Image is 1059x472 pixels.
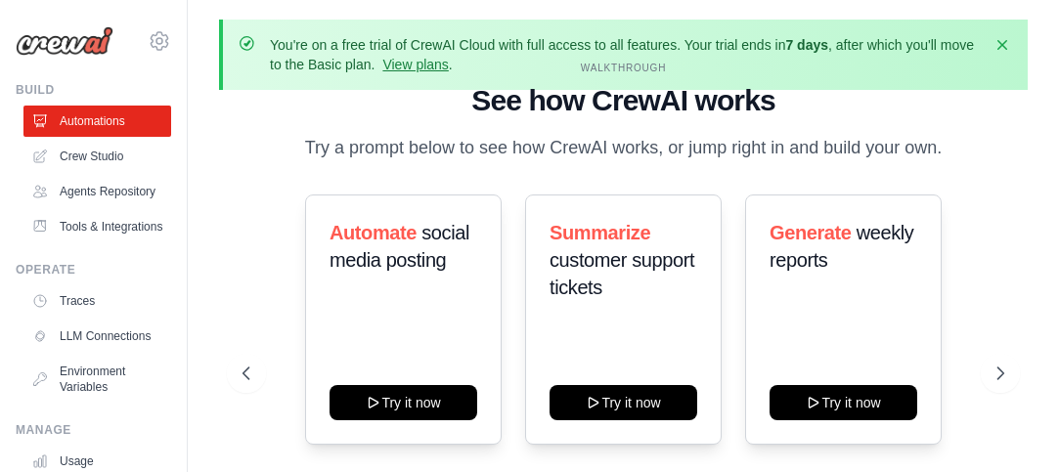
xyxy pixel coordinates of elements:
p: Try a prompt below to see how CrewAI works, or jump right in and build your own. [295,134,952,162]
p: You're on a free trial of CrewAI Cloud with full access to all features. Your trial ends in , aft... [270,35,981,74]
a: Traces [23,285,171,317]
a: Agents Repository [23,176,171,207]
span: customer support tickets [550,249,694,298]
span: Generate [770,222,852,243]
div: WALKTHROUGH [243,61,1004,75]
div: Operate [16,262,171,278]
a: Environment Variables [23,356,171,403]
a: LLM Connections [23,321,171,352]
a: Automations [23,106,171,137]
button: Try it now [330,385,477,420]
span: Summarize [550,222,650,243]
strong: 7 days [785,37,828,53]
span: weekly reports [770,222,913,271]
a: Tools & Integrations [23,211,171,242]
a: Crew Studio [23,141,171,172]
a: View plans [382,57,448,72]
button: Try it now [550,385,697,420]
img: Logo [16,26,113,56]
h1: See how CrewAI works [243,83,1004,118]
button: Try it now [770,385,917,420]
div: Build [16,82,171,98]
iframe: Chat Widget [961,378,1059,472]
span: Automate [330,222,417,243]
span: social media posting [330,222,469,271]
div: Manage [16,422,171,438]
